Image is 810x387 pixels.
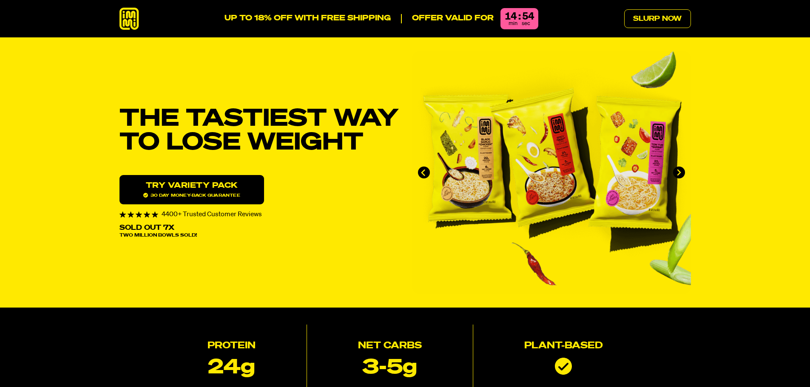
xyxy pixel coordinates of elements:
div: 14 [505,11,517,22]
h2: Protein [207,342,256,351]
div: : [518,11,520,22]
h2: Net Carbs [358,342,422,351]
div: immi slideshow [412,51,691,294]
h2: Plant-based [524,342,603,351]
div: 4400+ Trusted Customer Reviews [119,211,398,218]
span: min [509,21,517,26]
span: sec [522,21,530,26]
p: Sold Out 7X [119,225,174,232]
p: 24g [208,358,255,378]
p: Offer valid for [401,14,494,23]
span: Two Million Bowls Sold! [119,233,197,238]
p: UP TO 18% OFF WITH FREE SHIPPING [225,14,391,23]
li: 1 of 4 [412,51,691,294]
button: Go to last slide [418,167,430,178]
a: Slurp Now [624,9,691,28]
p: 3-5g [362,358,417,378]
h1: THE TASTIEST WAY TO LOSE WEIGHT [119,107,398,155]
span: 30 day money-back guarantee [143,193,240,198]
a: Try variety Pack30 day money-back guarantee [119,175,264,204]
button: Next slide [673,167,685,178]
div: 54 [522,11,534,22]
